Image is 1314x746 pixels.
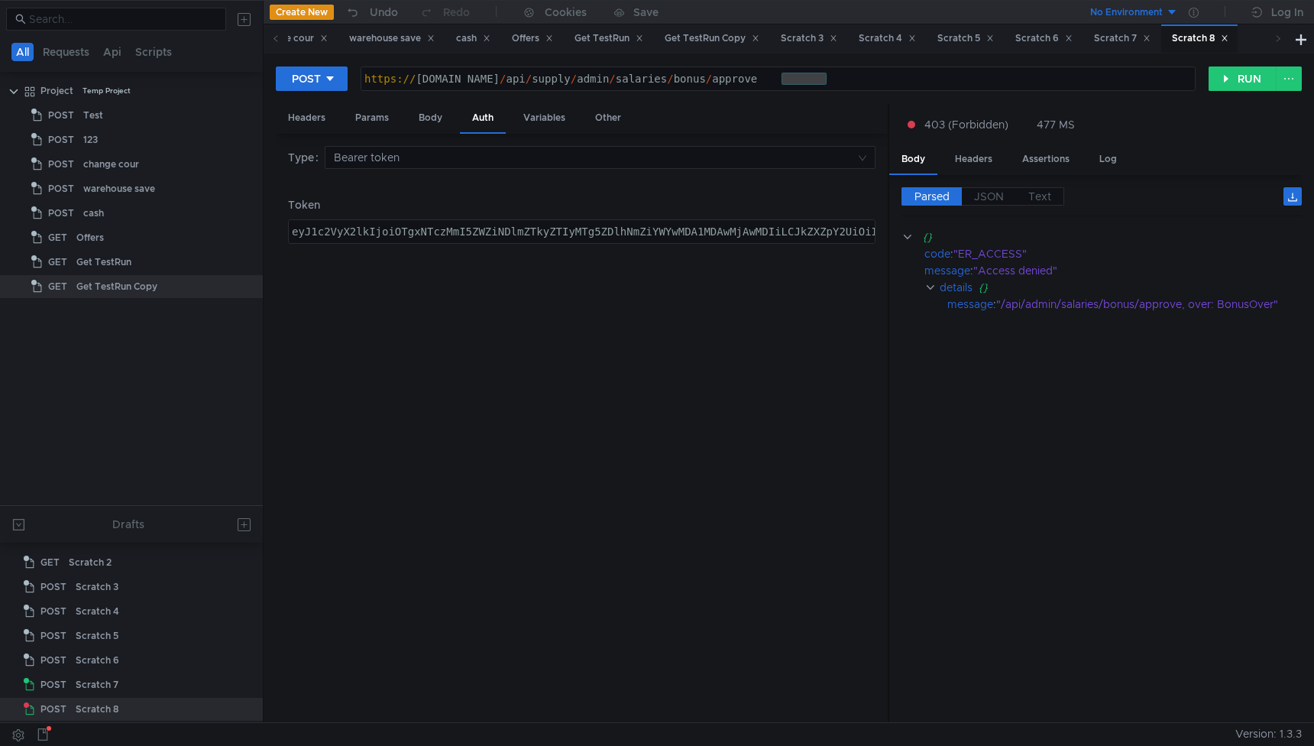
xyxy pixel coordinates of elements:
[406,104,455,132] div: Body
[48,251,67,274] span: GET
[633,7,659,18] div: Save
[48,128,74,151] span: POST
[940,279,973,296] div: details
[76,698,118,721] div: Scratch 8
[99,43,126,61] button: Api
[1271,3,1303,21] div: Log In
[574,31,643,47] div: Get TestRun
[460,104,506,134] div: Auth
[76,251,131,274] div: Get TestRun
[859,31,916,47] div: Scratch 4
[288,146,325,169] label: Type
[953,245,1282,262] div: "ER_ACCESS"
[292,70,321,87] div: POST
[76,673,118,696] div: Scratch 7
[947,296,993,313] div: message
[40,673,66,696] span: POST
[76,576,118,598] div: Scratch 3
[1172,31,1228,47] div: Scratch 8
[889,145,937,175] div: Body
[545,3,587,21] div: Cookies
[924,116,1008,133] span: 403 (Forbidden)
[979,279,1282,296] div: {}
[923,229,1280,245] div: {}
[924,262,1302,279] div: :
[937,31,994,47] div: Scratch 5
[40,551,60,574] span: GET
[83,153,139,176] div: change cour
[1037,118,1075,131] div: 477 MS
[914,190,950,203] span: Parsed
[288,196,875,213] label: Token
[1015,31,1073,47] div: Scratch 6
[973,262,1283,279] div: "Access denied"
[48,153,74,176] span: POST
[40,649,66,672] span: POST
[1235,723,1302,745] span: Version: 1.3.3
[512,31,553,47] div: Offers
[1209,66,1277,91] button: RUN
[370,3,398,21] div: Undo
[996,296,1283,313] div: "/api/admin/salaries/bonus/approve, over: BonusOver"
[1087,145,1129,174] div: Log
[270,5,334,20] button: Create New
[83,128,98,151] div: 123
[924,262,970,279] div: message
[83,104,103,127] div: Test
[456,31,490,47] div: cash
[276,104,338,132] div: Headers
[665,31,759,47] div: Get TestRun Copy
[1028,190,1051,203] span: Text
[29,11,217,28] input: Search...
[1090,5,1163,20] div: No Environment
[258,31,328,47] div: change cour
[76,600,119,623] div: Scratch 4
[40,698,66,721] span: POST
[443,3,470,21] div: Redo
[1094,31,1151,47] div: Scratch 7
[583,104,633,132] div: Other
[349,31,435,47] div: warehouse save
[48,202,74,225] span: POST
[83,177,155,200] div: warehouse save
[276,66,348,91] button: POST
[38,43,94,61] button: Requests
[48,104,74,127] span: POST
[924,245,1302,262] div: :
[334,1,409,24] button: Undo
[76,624,118,647] div: Scratch 5
[69,551,112,574] div: Scratch 2
[781,31,837,47] div: Scratch 3
[1010,145,1082,174] div: Assertions
[343,104,401,132] div: Params
[40,576,66,598] span: POST
[511,104,578,132] div: Variables
[11,43,34,61] button: All
[131,43,176,61] button: Scripts
[48,275,67,298] span: GET
[947,296,1302,313] div: :
[48,177,74,200] span: POST
[40,79,73,102] div: Project
[83,79,131,102] div: Temp Project
[76,275,157,298] div: Get TestRun Copy
[40,624,66,647] span: POST
[112,515,144,534] div: Drafts
[76,649,119,672] div: Scratch 6
[76,226,104,249] div: Offers
[974,190,1004,203] span: JSON
[943,145,1005,174] div: Headers
[409,1,481,24] button: Redo
[48,226,67,249] span: GET
[924,245,950,262] div: code
[83,202,104,225] div: cash
[40,600,66,623] span: POST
